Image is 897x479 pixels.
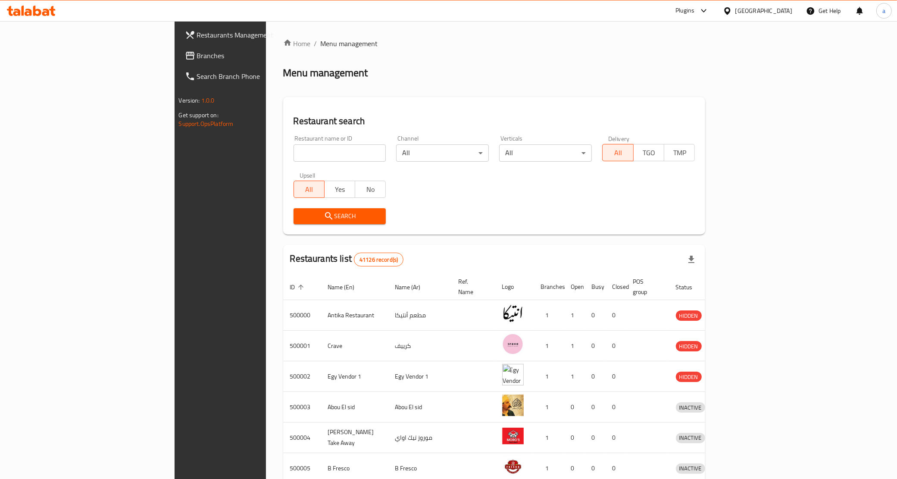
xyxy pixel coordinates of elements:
[676,311,702,321] span: HIDDEN
[178,25,325,45] a: Restaurants Management
[606,392,626,423] td: 0
[354,253,403,266] div: Total records count
[388,331,452,361] td: كرييف
[676,463,705,473] span: INACTIVE
[608,135,630,141] label: Delivery
[290,282,306,292] span: ID
[495,274,534,300] th: Logo
[564,361,585,392] td: 1
[637,147,661,159] span: TGO
[294,115,695,128] h2: Restaurant search
[297,183,321,196] span: All
[324,181,355,198] button: Yes
[676,372,702,382] span: HIDDEN
[321,38,378,49] span: Menu management
[388,300,452,331] td: مطعم أنتيكا
[602,144,633,161] button: All
[534,361,564,392] td: 1
[681,249,702,270] div: Export file
[564,392,585,423] td: 0
[359,183,382,196] span: No
[676,310,702,321] div: HIDDEN
[675,6,694,16] div: Plugins
[606,331,626,361] td: 0
[668,147,691,159] span: TMP
[534,423,564,453] td: 1
[676,372,702,382] div: HIDDEN
[564,423,585,453] td: 0
[606,361,626,392] td: 0
[197,71,318,81] span: Search Branch Phone
[179,118,234,129] a: Support.OpsPlatform
[321,361,388,392] td: Egy Vendor 1
[502,456,524,477] img: B Fresco
[179,95,200,106] span: Version:
[585,392,606,423] td: 0
[502,425,524,447] img: Moro's Take Away
[300,172,316,178] label: Upsell
[300,211,379,222] span: Search
[585,300,606,331] td: 0
[321,331,388,361] td: Crave
[502,333,524,355] img: Crave
[502,303,524,324] img: Antika Restaurant
[633,276,659,297] span: POS group
[355,181,386,198] button: No
[388,423,452,453] td: موروز تيك اواي
[735,6,792,16] div: [GEOGRAPHIC_DATA]
[676,403,705,413] span: INACTIVE
[606,423,626,453] td: 0
[321,300,388,331] td: Antika Restaurant
[395,282,432,292] span: Name (Ar)
[179,110,219,121] span: Get support on:
[534,300,564,331] td: 1
[676,463,705,474] div: INACTIVE
[354,256,403,264] span: 41126 record(s)
[502,364,524,385] img: Egy Vendor 1
[294,144,386,162] input: Search for restaurant name or ID..
[201,95,215,106] span: 1.0.0
[585,423,606,453] td: 0
[564,300,585,331] td: 1
[606,300,626,331] td: 0
[328,282,366,292] span: Name (En)
[882,6,885,16] span: a
[388,361,452,392] td: Egy Vendor 1
[534,331,564,361] td: 1
[534,392,564,423] td: 1
[283,38,706,49] nav: breadcrumb
[606,274,626,300] th: Closed
[328,183,352,196] span: Yes
[197,30,318,40] span: Restaurants Management
[664,144,695,161] button: TMP
[321,392,388,423] td: Abou El sid
[283,66,368,80] h2: Menu management
[534,274,564,300] th: Branches
[294,208,386,224] button: Search
[502,394,524,416] img: Abou El sid
[606,147,630,159] span: All
[676,282,704,292] span: Status
[388,392,452,423] td: Abou El sid
[321,423,388,453] td: [PERSON_NAME] Take Away
[633,144,664,161] button: TGO
[294,181,325,198] button: All
[499,144,592,162] div: All
[459,276,485,297] span: Ref. Name
[676,341,702,351] span: HIDDEN
[676,433,705,443] span: INACTIVE
[585,361,606,392] td: 0
[178,45,325,66] a: Branches
[585,274,606,300] th: Busy
[396,144,489,162] div: All
[564,274,585,300] th: Open
[197,50,318,61] span: Branches
[564,331,585,361] td: 1
[290,252,404,266] h2: Restaurants list
[585,331,606,361] td: 0
[178,66,325,87] a: Search Branch Phone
